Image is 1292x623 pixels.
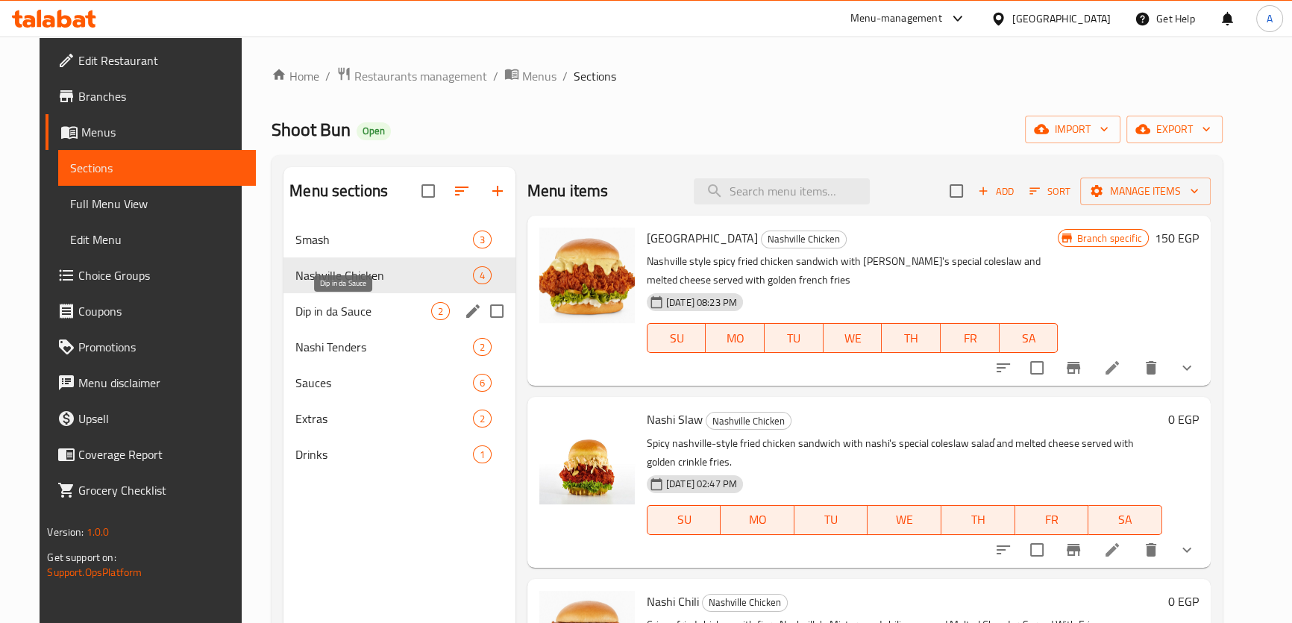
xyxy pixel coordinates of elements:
p: Spicy nashville-style fried chicken sandwich with nashi's special coleslaw salad ْand melted chee... [647,434,1162,472]
span: Choice Groups [78,266,243,284]
button: SA [1088,505,1162,535]
span: Add [976,183,1016,200]
li: / [493,67,498,85]
button: WE [868,505,941,535]
a: Choice Groups [46,257,255,293]
span: Dip in da Sauce [295,302,430,320]
span: Nashi Chili [647,590,699,613]
span: WE [874,509,935,530]
span: Branches [78,87,243,105]
span: Manage items [1092,182,1199,201]
a: Menu disclaimer [46,365,255,401]
span: [GEOGRAPHIC_DATA] [647,227,758,249]
span: SU [653,328,700,349]
h2: Menu items [527,180,609,202]
span: Sections [70,159,243,177]
h6: 0 EGP [1168,591,1199,612]
span: Nashi Slaw [647,408,703,431]
a: Menus [504,66,556,86]
button: Branch-specific-item [1056,350,1091,386]
div: items [473,410,492,428]
div: Extras2 [283,401,515,436]
div: items [473,374,492,392]
button: FR [1015,505,1089,535]
div: Nashville Chicken [706,412,791,430]
span: Upsell [78,410,243,428]
button: SU [647,505,721,535]
span: Smash [295,231,472,248]
button: TU [794,505,868,535]
span: Sort items [1020,180,1080,203]
a: Promotions [46,329,255,365]
div: items [473,445,492,463]
span: 2 [432,304,449,319]
button: Add [972,180,1020,203]
div: Menu-management [850,10,942,28]
a: Full Menu View [58,186,255,222]
button: export [1126,116,1223,143]
button: edit [462,300,484,322]
span: Nashville Chicken [295,266,472,284]
span: SA [1094,509,1156,530]
button: Add section [480,173,515,209]
span: Grocery Checklist [78,481,243,499]
span: Restaurants management [354,67,487,85]
div: Nashville Chicken [761,231,847,248]
span: Menus [81,123,243,141]
svg: Show Choices [1178,359,1196,377]
li: / [325,67,330,85]
span: Sort [1029,183,1070,200]
div: items [473,338,492,356]
nav: breadcrumb [272,66,1223,86]
span: Extras [295,410,472,428]
a: Edit Menu [58,222,255,257]
a: Branches [46,78,255,114]
span: Edit Menu [70,231,243,248]
span: import [1037,120,1108,139]
span: Coverage Report [78,445,243,463]
button: sort-choices [985,532,1021,568]
p: Nashville style spicy fried chicken sandwich with [PERSON_NAME]'s special coleslaw and melted che... [647,252,1059,289]
input: search [694,178,870,204]
span: 1.0.0 [87,522,110,542]
span: 4 [474,269,491,283]
a: Home [272,67,319,85]
button: MO [721,505,794,535]
div: Sauces [295,374,472,392]
button: TH [941,505,1015,535]
span: Nashville Chicken [706,413,791,430]
button: WE [824,323,882,353]
button: sort-choices [985,350,1021,386]
span: Nashi Tenders [295,338,472,356]
span: SU [653,509,715,530]
span: Select all sections [413,175,444,207]
a: Coverage Report [46,436,255,472]
button: show more [1169,350,1205,386]
span: Promotions [78,338,243,356]
button: show more [1169,532,1205,568]
span: Version: [47,522,84,542]
span: Full Menu View [70,195,243,213]
li: / [562,67,568,85]
span: 2 [474,340,491,354]
span: Nashville Chicken [762,231,846,248]
a: Restaurants management [336,66,487,86]
button: Manage items [1080,178,1211,205]
a: Edit Restaurant [46,43,255,78]
span: 6 [474,376,491,390]
img: Nashi Slaw [539,409,635,504]
span: TU [800,509,862,530]
span: SA [1006,328,1053,349]
span: FR [1021,509,1083,530]
div: Smash3 [283,222,515,257]
span: [DATE] 02:47 PM [660,477,743,491]
button: Branch-specific-item [1056,532,1091,568]
span: Sort sections [444,173,480,209]
span: export [1138,120,1211,139]
span: Nashville Chicken [703,594,787,611]
img: Nashi Ranch [539,228,635,323]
